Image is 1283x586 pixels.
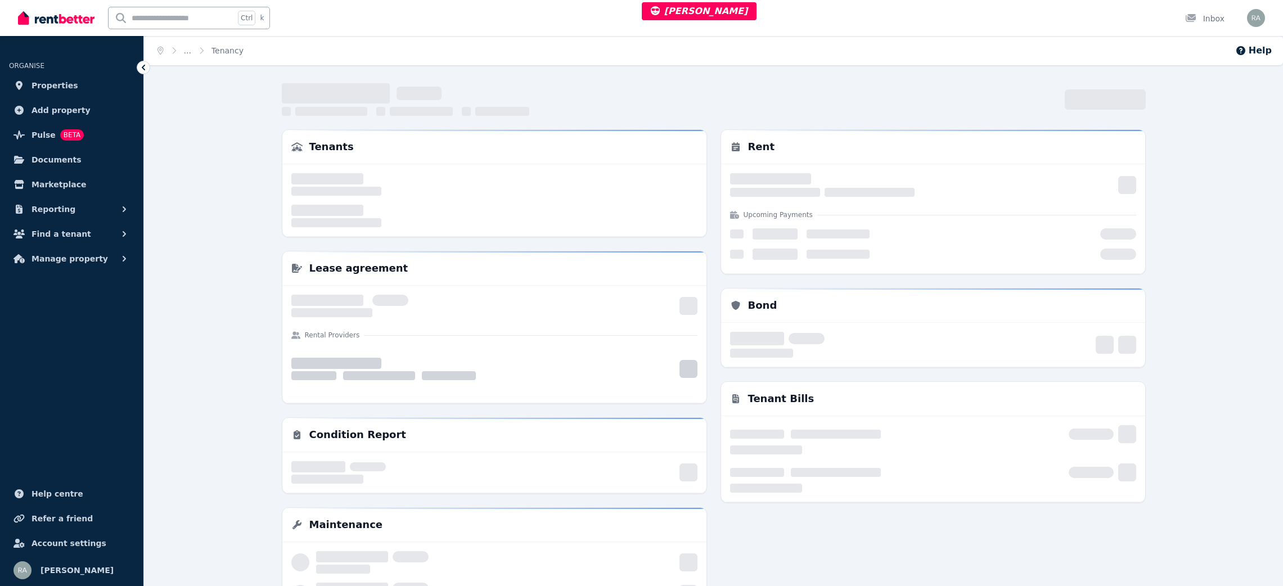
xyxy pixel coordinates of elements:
[748,139,775,155] h3: Rent
[9,532,134,555] a: Account settings
[309,260,408,276] h3: Lease agreement
[31,512,93,525] span: Refer a friend
[31,79,78,92] span: Properties
[748,297,777,313] h3: Bond
[31,487,83,501] span: Help centre
[18,10,94,26] img: RentBetter
[260,13,264,22] span: k
[31,178,86,191] span: Marketplace
[309,139,354,155] h3: Tenants
[144,36,257,65] nav: Breadcrumb
[309,427,406,443] h3: Condition Report
[1247,9,1265,27] img: Rochelle Alvarez
[31,103,91,117] span: Add property
[1235,44,1272,57] button: Help
[9,507,134,530] a: Refer a friend
[31,202,75,216] span: Reporting
[238,11,255,25] span: Ctrl
[60,129,84,141] span: BETA
[9,124,134,146] a: PulseBETA
[31,128,56,142] span: Pulse
[1185,13,1225,24] div: Inbox
[9,62,44,70] span: ORGANISE
[9,173,134,196] a: Marketplace
[31,227,91,241] span: Find a tenant
[309,517,383,533] h3: Maintenance
[184,45,191,56] span: ...
[748,391,814,407] h3: Tenant Bills
[9,148,134,171] a: Documents
[31,252,108,265] span: Manage property
[9,198,134,220] button: Reporting
[9,99,134,121] a: Add property
[651,6,748,16] span: [PERSON_NAME]
[305,331,360,340] h4: Rental Providers
[31,153,82,166] span: Documents
[9,247,134,270] button: Manage property
[9,223,134,245] button: Find a tenant
[31,537,106,550] span: Account settings
[211,46,244,55] a: Tenancy
[40,564,114,577] span: [PERSON_NAME]
[744,210,813,219] h4: Upcoming Payments
[9,483,134,505] a: Help centre
[9,74,134,97] a: Properties
[13,561,31,579] img: Rochelle Alvarez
